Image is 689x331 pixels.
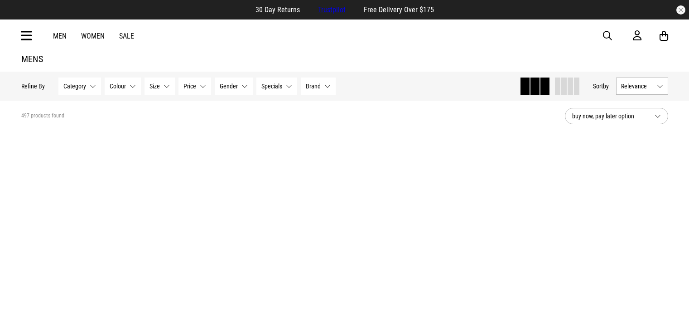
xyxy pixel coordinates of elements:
[63,83,86,90] span: Category
[110,83,126,90] span: Colour
[183,83,196,90] span: Price
[318,5,346,14] a: Trustpilot
[149,83,160,90] span: Size
[81,32,105,40] a: Women
[21,83,45,90] p: Refine By
[256,78,297,95] button: Specials
[119,32,134,40] a: Sale
[603,83,609,90] span: by
[364,5,434,14] span: Free Delivery Over $175
[255,5,300,14] span: 30 Day Returns
[316,29,376,43] img: Redrat logo
[53,32,67,40] a: Men
[21,112,64,120] span: 497 products found
[593,81,609,92] button: Sortby
[616,78,668,95] button: Relevance
[261,83,282,90] span: Specials
[220,83,238,90] span: Gender
[215,78,253,95] button: Gender
[306,83,321,90] span: Brand
[301,78,336,95] button: Brand
[145,78,175,95] button: Size
[21,54,668,64] h1: Mens
[621,83,653,90] span: Relevance
[105,78,141,95] button: Colour
[572,111,647,122] span: buy now, pay later option
[58,78,101,95] button: Category
[565,108,668,124] button: buy now, pay later option
[178,78,211,95] button: Price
